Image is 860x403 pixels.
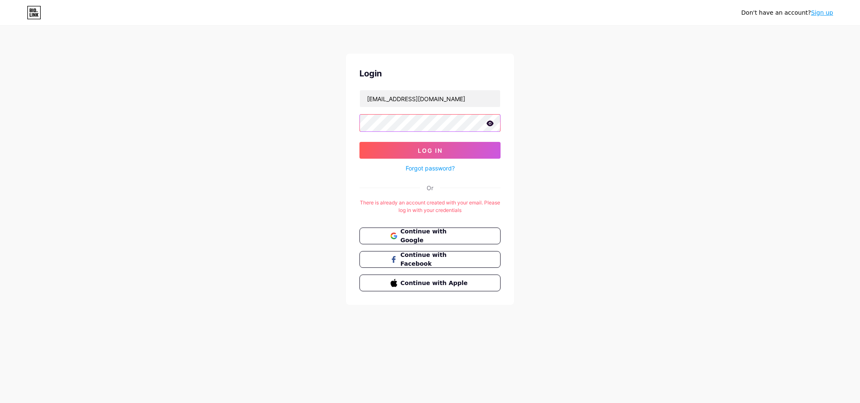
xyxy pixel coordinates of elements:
input: Username [360,90,500,107]
a: Sign up [811,9,833,16]
button: Continue with Apple [359,275,501,291]
span: Log In [418,147,443,154]
button: Log In [359,142,501,159]
button: Continue with Facebook [359,251,501,268]
a: Forgot password? [406,164,455,173]
button: Continue with Google [359,228,501,244]
span: Continue with Facebook [401,251,470,268]
span: Continue with Google [401,227,470,245]
span: Continue with Apple [401,279,470,288]
div: Don't have an account? [741,8,833,17]
div: Login [359,67,501,80]
div: Or [427,183,433,192]
div: There is already an account created with your email. Please log in with your credentials [359,199,501,214]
